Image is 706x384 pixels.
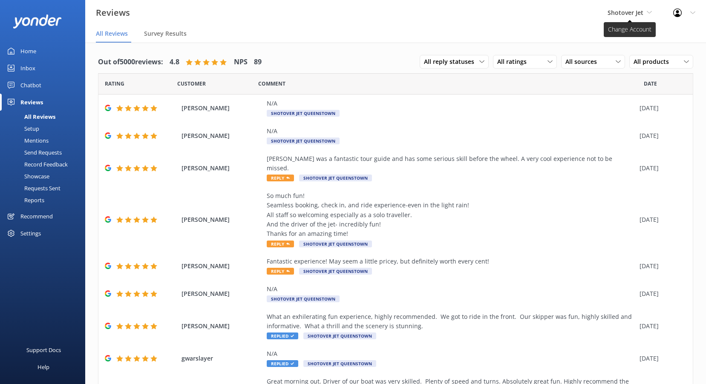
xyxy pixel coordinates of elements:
[96,29,128,38] span: All Reviews
[96,6,130,20] h3: Reviews
[5,170,49,182] div: Showcase
[5,182,85,194] a: Requests Sent
[182,103,262,113] span: [PERSON_NAME]
[640,289,682,298] div: [DATE]
[565,57,602,66] span: All sources
[105,80,124,88] span: Date
[5,158,85,170] a: Record Feedback
[634,57,674,66] span: All products
[5,111,55,123] div: All Reviews
[20,94,43,111] div: Reviews
[5,182,61,194] div: Requests Sent
[20,208,53,225] div: Recommend
[267,241,294,247] span: Reply
[144,29,187,38] span: Survey Results
[13,14,62,29] img: yonder-white-logo.png
[5,123,39,135] div: Setup
[5,158,68,170] div: Record Feedback
[5,194,85,206] a: Reports
[5,146,62,158] div: Send Requests
[267,268,294,275] span: Reply
[5,123,85,135] a: Setup
[5,170,85,182] a: Showcase
[267,110,340,117] span: Shotover Jet Queenstown
[5,135,85,146] a: Mentions
[640,131,682,140] div: [DATE]
[182,261,262,271] span: [PERSON_NAME]
[299,268,372,275] span: Shotover Jet Queenstown
[267,126,635,136] div: N/A
[640,163,682,173] div: [DATE]
[267,99,635,108] div: N/A
[20,43,36,60] div: Home
[299,241,372,247] span: Shotover Jet Queenstown
[497,57,532,66] span: All ratings
[182,289,262,298] span: [PERSON_NAME]
[424,57,479,66] span: All reply statuses
[234,57,248,68] h4: NPS
[640,321,682,331] div: [DATE]
[5,194,44,206] div: Reports
[182,321,262,331] span: [PERSON_NAME]
[5,111,85,123] a: All Reviews
[177,80,206,88] span: Date
[182,131,262,140] span: [PERSON_NAME]
[267,284,635,294] div: N/A
[267,175,294,181] span: Reply
[303,360,376,367] span: Shotover Jet Queenstown
[267,138,340,144] span: Shotover Jet Queenstown
[182,354,262,363] span: gwarslayer
[267,360,298,367] span: Replied
[182,163,262,173] span: [PERSON_NAME]
[98,57,163,68] h4: Out of 5000 reviews:
[267,257,635,266] div: Fantastic experience! May seem a little pricey, but definitely worth every cent!
[640,103,682,113] div: [DATE]
[644,80,657,88] span: Date
[267,154,635,173] div: [PERSON_NAME] was a fantastic tour guide and has some serious skill before the wheel. A very cool...
[5,135,49,146] div: Mentions
[20,60,35,77] div: Inbox
[37,358,49,375] div: Help
[258,80,285,88] span: Question
[26,341,61,358] div: Support Docs
[640,354,682,363] div: [DATE]
[608,9,643,17] span: Shotover Jet
[303,332,376,339] span: Shotover Jet Queenstown
[20,77,41,94] div: Chatbot
[20,225,41,242] div: Settings
[640,215,682,224] div: [DATE]
[267,295,340,302] span: Shotover Jet Queenstown
[5,146,85,158] a: Send Requests
[299,175,372,181] span: Shotover Jet Queenstown
[170,57,179,68] h4: 4.8
[267,191,635,239] div: So much fun! Seamless booking, check in, and ride experience-even in the light rain! All staff so...
[254,57,262,68] h4: 89
[267,349,635,358] div: N/A
[267,332,298,339] span: Replied
[640,261,682,271] div: [DATE]
[182,215,262,224] span: [PERSON_NAME]
[267,312,635,331] div: What an exhilerating fun experience, highly recommended. We got to ride in the front. Our skipper...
